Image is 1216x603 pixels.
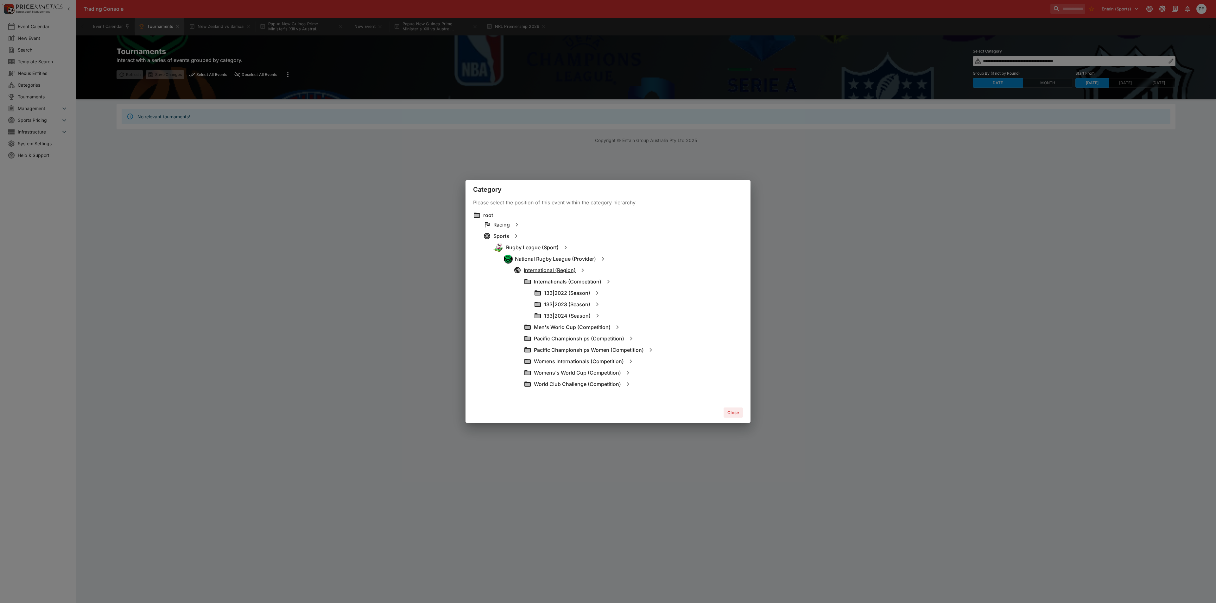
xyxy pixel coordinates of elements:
h6: Sports [493,233,509,239]
h6: Womens Internationals (Competition) [534,358,624,365]
img: rugby_league.png [493,242,503,252]
h6: Pacific Championships (Competition) [534,335,624,342]
h6: World Club Challenge (Competition) [534,381,621,388]
h6: 133|2022 (Season) [544,290,590,296]
h6: Men's World Cup (Competition) [534,324,611,331]
h6: Pacific Championships Women (Competition) [534,347,644,353]
h6: Womens's World Cup (Competition) [534,370,621,376]
div: National Rugby League [503,254,512,263]
button: Close [724,407,743,418]
p: Please select the position of this event within the category hierarchy [473,199,743,206]
div: Category [465,180,750,199]
h6: 133|2024 (Season) [544,313,591,319]
h6: National Rugby League (Provider) [515,256,596,262]
h6: Rugby League (Sport) [506,244,559,251]
img: nrl.png [504,255,512,263]
h6: International (Region) [524,267,576,274]
h6: root [483,212,493,219]
h6: Racing [493,221,510,228]
h6: 133|2023 (Season) [544,301,590,308]
h6: Internationals (Competition) [534,278,601,285]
